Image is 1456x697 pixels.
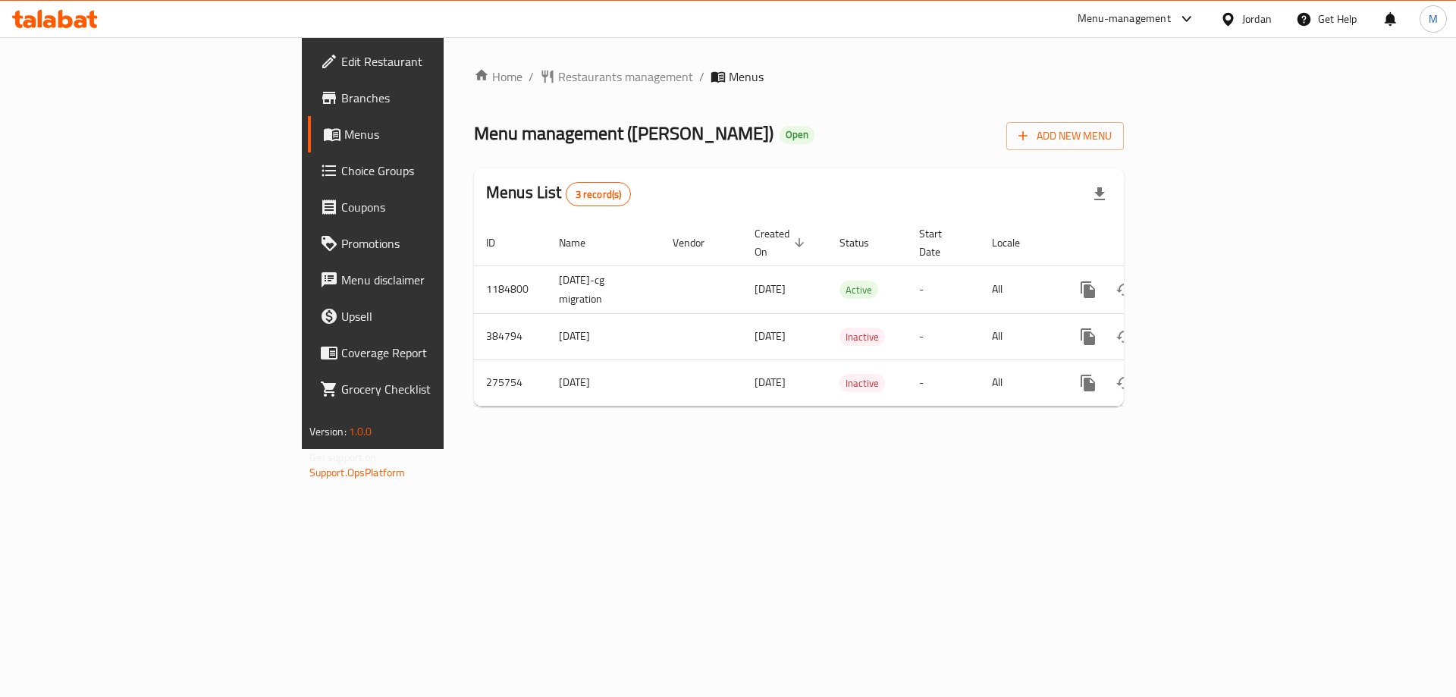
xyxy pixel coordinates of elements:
span: Status [839,234,889,252]
div: Open [780,126,814,144]
h2: Menus List [486,181,631,206]
span: Name [559,234,605,252]
span: Start Date [919,224,962,261]
a: Coupons [308,189,545,225]
div: Total records count [566,182,632,206]
a: Choice Groups [308,152,545,189]
span: Promotions [341,234,533,253]
td: All [980,265,1058,313]
td: - [907,313,980,359]
button: more [1070,319,1106,355]
span: Menu disclaimer [341,271,533,289]
a: Support.OpsPlatform [309,463,406,482]
span: Restaurants management [558,68,693,86]
span: ID [486,234,515,252]
a: Branches [308,80,545,116]
span: Version: [309,422,347,441]
button: Change Status [1106,365,1143,401]
span: Menu management ( [PERSON_NAME] ) [474,116,773,150]
a: Grocery Checklist [308,371,545,407]
span: [DATE] [755,326,786,346]
span: Menus [729,68,764,86]
td: All [980,359,1058,406]
span: 1.0.0 [349,422,372,441]
div: Export file [1081,176,1118,212]
a: Menus [308,116,545,152]
td: [DATE]-cg migration [547,265,661,313]
span: 3 record(s) [566,187,631,202]
button: more [1070,365,1106,401]
span: Choice Groups [341,162,533,180]
span: Add New Menu [1018,127,1112,146]
li: / [699,68,704,86]
span: Vendor [673,234,724,252]
span: Branches [341,89,533,107]
div: Inactive [839,374,885,392]
a: Coverage Report [308,334,545,371]
a: Promotions [308,225,545,262]
td: [DATE] [547,359,661,406]
span: Grocery Checklist [341,380,533,398]
a: Menu disclaimer [308,262,545,298]
span: Coverage Report [341,344,533,362]
span: Coupons [341,198,533,216]
span: Upsell [341,307,533,325]
span: M [1429,11,1438,27]
td: [DATE] [547,313,661,359]
nav: breadcrumb [474,68,1124,86]
div: Jordan [1242,11,1272,27]
button: more [1070,272,1106,308]
span: Get support on: [309,447,379,467]
span: Menus [344,125,533,143]
span: Inactive [839,375,885,392]
span: Inactive [839,328,885,346]
button: Change Status [1106,272,1143,308]
span: Open [780,128,814,141]
a: Restaurants management [540,68,693,86]
a: Edit Restaurant [308,43,545,80]
span: [DATE] [755,372,786,392]
td: - [907,359,980,406]
td: - [907,265,980,313]
span: Active [839,281,878,299]
span: [DATE] [755,279,786,299]
th: Actions [1058,220,1228,266]
td: All [980,313,1058,359]
span: Created On [755,224,809,261]
a: Upsell [308,298,545,334]
div: Menu-management [1078,10,1171,28]
button: Change Status [1106,319,1143,355]
button: Add New Menu [1006,122,1124,150]
span: Locale [992,234,1040,252]
span: Edit Restaurant [341,52,533,71]
table: enhanced table [474,220,1228,407]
